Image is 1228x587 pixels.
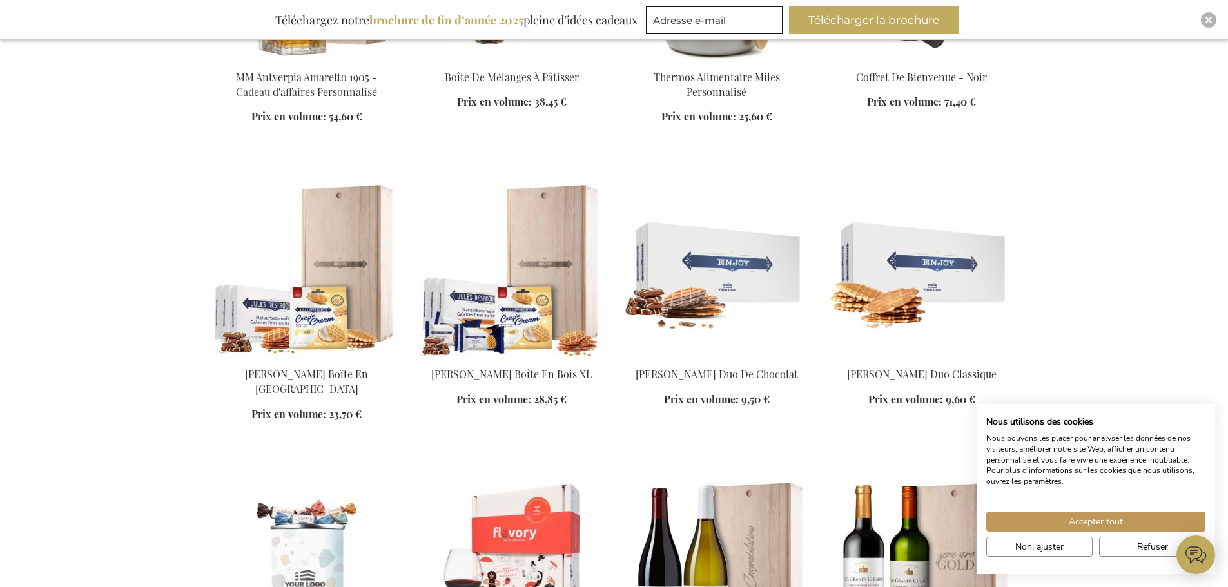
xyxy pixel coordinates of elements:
span: Prix en volume: [251,110,326,123]
div: Téléchargez notre pleine d’idées cadeaux [269,6,643,34]
span: 28,85 € [534,392,567,406]
a: MM Antverpia Amaretto 1905 - Personalised Business Gift [215,53,399,66]
span: Prix en volume: [868,392,943,406]
button: Accepter tous les cookies [986,512,1205,532]
a: Prix en volume: 28,85 € [456,392,567,407]
a: Prix en volume: 9,50 € [664,392,770,407]
a: Sweet Treats Baking Box [420,53,604,66]
span: Prix en volume: [661,110,736,123]
span: 9,50 € [741,392,770,406]
span: Prix en volume: [456,392,531,406]
a: [PERSON_NAME] Duo Classique [847,367,997,381]
a: [PERSON_NAME] Duo De Chocolat [636,367,798,381]
a: [PERSON_NAME] Boîte En Bois XL [431,367,592,381]
a: Jules Destrooper XL Wooden Box Personalised 1 [420,351,604,363]
button: Refuser tous les cookies [1099,537,1205,557]
a: Welcome Aboard Gift Box - Black [830,53,1014,66]
img: Jules Destrooper Classic Duo [830,176,1014,356]
img: Jules Destrooper Delights Wooden Box Personalised [215,176,399,356]
a: Personalised Miles Food Thermos [625,53,809,66]
a: Prix en volume: 38,45 € [457,95,567,110]
img: Jules Destrooper Chocolate Duo [625,176,809,356]
span: 71,40 € [944,95,976,108]
a: Jules Destrooper Classic Duo [830,351,1014,363]
img: Jules Destrooper XL Wooden Box Personalised 1 [420,176,604,356]
a: Prix en volume: 9,60 € [868,392,975,407]
span: 23,70 € [329,407,362,421]
iframe: belco-activator-frame [1176,535,1215,574]
span: Prix en volume: [664,392,739,406]
span: 9,60 € [946,392,975,406]
span: 38,45 € [534,95,567,108]
a: Prix en volume: 23,70 € [251,407,362,422]
h2: Nous utilisons des cookies [986,416,1205,428]
a: [PERSON_NAME] Boîte En [GEOGRAPHIC_DATA] [245,367,368,396]
a: Prix en volume: 54,60 € [251,110,362,124]
p: Nous pouvons les placer pour analyser les données de nos visiteurs, améliorer notre site Web, aff... [986,433,1205,487]
input: Adresse e-mail [646,6,783,34]
span: Prix en volume: [457,95,532,108]
a: Coffret De Bienvenue - Noir [856,70,987,84]
a: Prix en volume: 71,40 € [867,95,976,110]
span: Prix en volume: [867,95,942,108]
a: Jules Destrooper Chocolate Duo [625,351,809,363]
span: Prix en volume: [251,407,326,421]
span: Refuser [1137,540,1168,553]
a: Boîte De Mélanges À Pâtisser [445,70,579,84]
img: Close [1205,16,1213,24]
span: Non, ajuster [1015,540,1064,553]
div: Close [1201,12,1216,28]
a: Jules Destrooper Delights Wooden Box Personalised [215,351,399,363]
span: 54,60 € [329,110,362,123]
span: 25,60 € [739,110,772,123]
a: Thermos Alimentaire Miles Personnalisé [654,70,780,99]
span: Accepter tout [1069,515,1123,528]
button: Ajustez les préférences de cookie [986,537,1093,557]
form: marketing offers and promotions [646,6,786,37]
b: brochure de fin d’année 2025 [369,12,523,28]
a: MM Antverpia Amaretto 1905 - Cadeau d'affaires Personnalisé [236,70,377,99]
button: Télécharger la brochure [789,6,959,34]
a: Prix en volume: 25,60 € [661,110,772,124]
